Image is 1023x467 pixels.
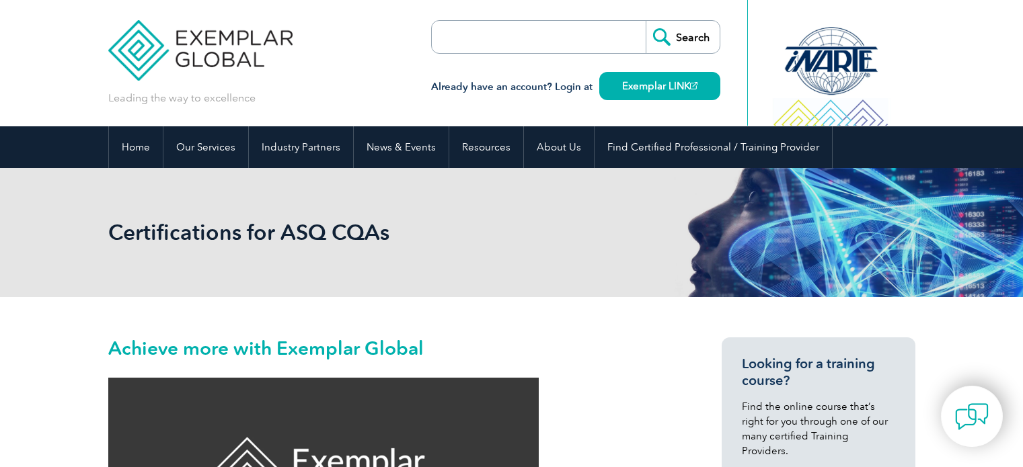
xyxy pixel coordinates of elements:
[646,21,720,53] input: Search
[955,400,989,433] img: contact-chat.png
[108,91,256,105] p: Leading the way to excellence
[690,82,697,89] img: open_square.png
[595,126,832,168] a: Find Certified Professional / Training Provider
[109,126,163,168] a: Home
[249,126,353,168] a: Industry Partners
[599,72,720,100] a: Exemplar LINK
[108,337,673,359] h2: Achieve more with Exemplar Global
[163,126,248,168] a: Our Services
[449,126,523,168] a: Resources
[431,79,720,95] h3: Already have an account? Login at
[742,399,895,458] p: Find the online course that’s right for you through one of our many certified Training Providers.
[524,126,594,168] a: About Us
[354,126,449,168] a: News & Events
[108,222,673,243] h2: Certifications for ASQ CQAs
[742,355,895,389] h3: Looking for a training course?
